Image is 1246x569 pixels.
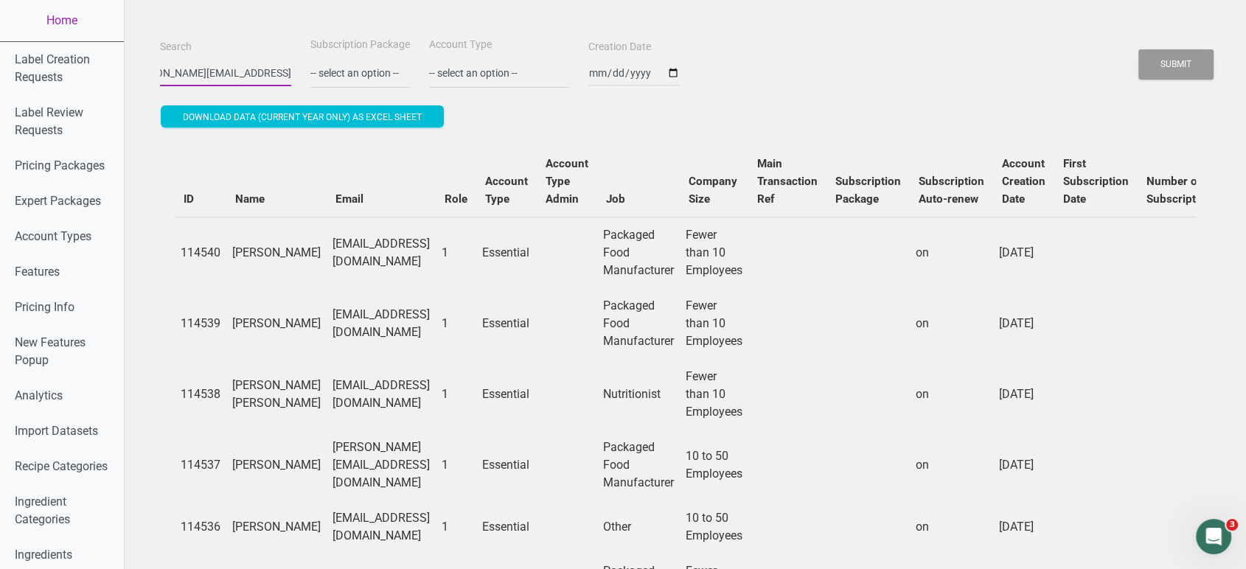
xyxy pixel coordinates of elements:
[993,500,1054,554] td: [DATE]
[327,217,436,288] td: [EMAIL_ADDRESS][DOMAIN_NAME]
[680,217,748,288] td: Fewer than 10 Employees
[606,192,625,206] b: Job
[910,217,993,288] td: on
[910,288,993,359] td: on
[327,430,436,500] td: [PERSON_NAME][EMAIL_ADDRESS][DOMAIN_NAME]
[835,175,901,206] b: Subscription Package
[184,192,194,206] b: ID
[175,217,226,288] td: 114540
[1226,519,1238,531] span: 3
[226,288,327,359] td: [PERSON_NAME]
[161,105,444,128] button: Download data (current year only) as excel sheet
[436,500,476,554] td: 1
[226,430,327,500] td: [PERSON_NAME]
[588,40,651,55] label: Creation Date
[597,217,680,288] td: Packaged Food Manufacturer
[485,175,528,206] b: Account Type
[993,359,1054,430] td: [DATE]
[436,217,476,288] td: 1
[597,359,680,430] td: Nutritionist
[910,359,993,430] td: on
[680,359,748,430] td: Fewer than 10 Employees
[226,500,327,554] td: [PERSON_NAME]
[1196,519,1231,554] iframe: Intercom live chat
[175,288,226,359] td: 114539
[919,175,984,206] b: Subscription Auto-renew
[327,288,436,359] td: [EMAIL_ADDRESS][DOMAIN_NAME]
[235,192,265,206] b: Name
[327,500,436,554] td: [EMAIL_ADDRESS][DOMAIN_NAME]
[546,157,588,206] b: Account Type Admin
[476,217,537,288] td: Essential
[310,38,410,52] label: Subscription Package
[597,288,680,359] td: Packaged Food Manufacturer
[689,175,737,206] b: Company Size
[226,359,327,430] td: [PERSON_NAME] [PERSON_NAME]
[226,217,327,288] td: [PERSON_NAME]
[429,38,492,52] label: Account Type
[327,359,436,430] td: [EMAIL_ADDRESS][DOMAIN_NAME]
[160,40,192,55] label: Search
[993,217,1054,288] td: [DATE]
[436,430,476,500] td: 1
[1146,175,1218,206] b: Number of Subscriptions
[175,359,226,430] td: 114538
[910,500,993,554] td: on
[680,288,748,359] td: Fewer than 10 Employees
[1063,157,1129,206] b: First Subscription Date
[183,112,422,122] span: Download data (current year only) as excel sheet
[1138,49,1214,80] button: Submit
[1002,157,1045,206] b: Account Creation Date
[476,288,537,359] td: Essential
[597,430,680,500] td: Packaged Food Manufacturer
[436,359,476,430] td: 1
[993,430,1054,500] td: [DATE]
[597,500,680,554] td: Other
[680,500,748,554] td: 10 to 50 Employees
[175,430,226,500] td: 114537
[476,500,537,554] td: Essential
[445,192,467,206] b: Role
[910,430,993,500] td: on
[175,500,226,554] td: 114536
[335,192,363,206] b: Email
[436,288,476,359] td: 1
[993,288,1054,359] td: [DATE]
[476,430,537,500] td: Essential
[476,359,537,430] td: Essential
[757,157,818,206] b: Main Transaction Ref
[680,430,748,500] td: 10 to 50 Employees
